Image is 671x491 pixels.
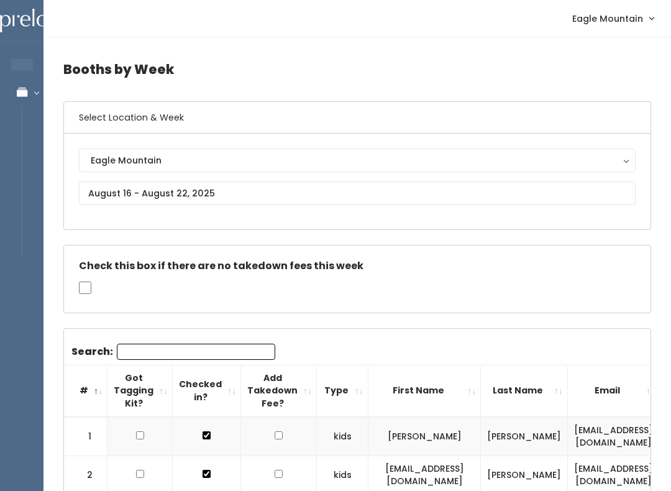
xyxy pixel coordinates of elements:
[572,12,643,25] span: Eagle Mountain
[64,417,107,456] td: 1
[241,365,317,416] th: Add Takedown Fee?: activate to sort column ascending
[481,365,568,416] th: Last Name: activate to sort column ascending
[79,181,636,205] input: August 16 - August 22, 2025
[79,149,636,172] button: Eagle Mountain
[91,154,624,167] div: Eagle Mountain
[560,5,666,32] a: Eagle Mountain
[481,417,568,456] td: [PERSON_NAME]
[317,417,368,456] td: kids
[64,365,107,416] th: #: activate to sort column descending
[64,102,650,134] h6: Select Location & Week
[117,344,275,360] input: Search:
[317,365,368,416] th: Type: activate to sort column ascending
[568,417,660,456] td: [EMAIL_ADDRESS][DOMAIN_NAME]
[568,365,660,416] th: Email: activate to sort column ascending
[63,52,651,86] h4: Booths by Week
[368,417,481,456] td: [PERSON_NAME]
[71,344,275,360] label: Search:
[79,260,636,272] h5: Check this box if there are no takedown fees this week
[368,365,481,416] th: First Name: activate to sort column ascending
[107,365,173,416] th: Got Tagging Kit?: activate to sort column ascending
[173,365,241,416] th: Checked in?: activate to sort column ascending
